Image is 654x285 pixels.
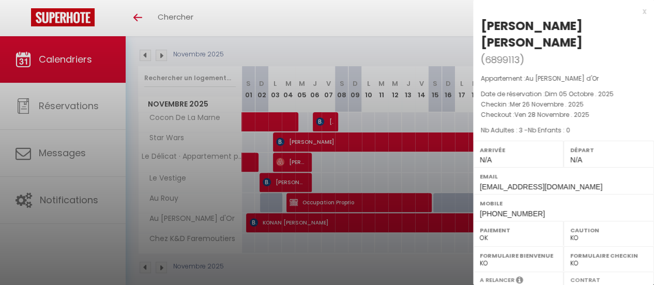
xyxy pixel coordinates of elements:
span: N/A [570,156,582,164]
div: [PERSON_NAME] [PERSON_NAME] [481,18,646,51]
label: Arrivée [480,145,557,155]
span: 6899113 [485,53,520,66]
label: Paiement [480,225,557,235]
label: Caution [570,225,647,235]
p: Checkin : [481,99,646,110]
label: Formulaire Bienvenue [480,250,557,261]
span: [PHONE_NUMBER] [480,209,545,218]
label: Contrat [570,276,600,282]
p: Date de réservation : [481,89,646,99]
div: x [473,5,646,18]
span: ( ) [481,52,524,67]
label: Formulaire Checkin [570,250,647,261]
p: Checkout : [481,110,646,120]
span: Au [PERSON_NAME] d'Or [525,74,599,83]
span: Ven 28 Novembre . 2025 [514,110,589,119]
span: N/A [480,156,492,164]
span: Dim 05 Octobre . 2025 [545,89,614,98]
span: Nb Enfants : 0 [528,126,570,134]
label: A relancer [480,276,514,284]
label: Email [480,171,647,182]
label: Départ [570,145,647,155]
p: Appartement : [481,73,646,84]
label: Mobile [480,198,647,208]
span: Mer 26 Novembre . 2025 [510,100,584,109]
span: Nb Adultes : 3 - [481,126,570,134]
span: [EMAIL_ADDRESS][DOMAIN_NAME] [480,183,602,191]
